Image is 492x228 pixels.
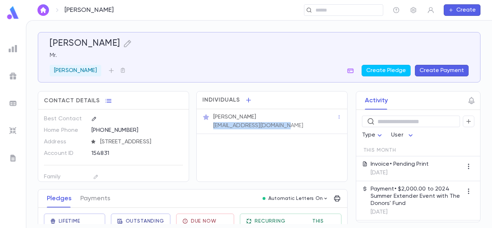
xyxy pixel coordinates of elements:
button: Create [444,4,480,16]
button: Create Payment [415,65,469,76]
div: User [391,128,415,142]
p: Home Phone [44,125,85,136]
button: Create Pledge [362,65,411,76]
span: [STREET_ADDRESS] [97,138,184,146]
p: Account ID [44,148,85,159]
img: logo [6,6,20,20]
button: Payments [80,189,110,207]
p: [DATE] [371,209,463,216]
span: Individuals [202,97,240,104]
p: [EMAIL_ADDRESS][DOMAIN_NAME] [213,122,303,129]
span: Due Now [191,218,216,224]
img: reports_grey.c525e4749d1bce6a11f5fe2a8de1b229.svg [9,44,17,53]
img: batches_grey.339ca447c9d9533ef1741baa751efc33.svg [9,99,17,108]
div: [PERSON_NAME] [50,65,101,76]
span: Outstanding [126,218,164,224]
span: Contact Details [44,97,100,104]
p: Mr. [50,52,469,59]
img: home_white.a664292cf8c1dea59945f0da9f25487c.svg [39,7,48,13]
img: letters_grey.7941b92b52307dd3b8a917253454ce1c.svg [9,154,17,162]
p: Automatic Letters On [268,196,323,201]
p: Best Contact [44,113,85,125]
button: Activity [365,91,388,109]
img: imports_grey.530a8a0e642e233f2baf0ef88e8c9fcb.svg [9,126,17,135]
span: User [391,132,403,138]
p: [PERSON_NAME] [54,67,97,74]
p: [PERSON_NAME] [64,6,114,14]
div: [PHONE_NUMBER] [91,125,183,135]
p: Invoice • Pending Print [371,161,429,168]
span: Type [362,132,376,138]
button: Pledges [47,189,72,207]
button: Automatic Letters On [260,193,332,204]
h5: [PERSON_NAME] [50,38,120,49]
div: 154831 [91,148,165,158]
img: campaigns_grey.99e729a5f7ee94e3726e6486bddda8f1.svg [9,72,17,80]
p: [DATE] [371,169,429,176]
p: Payment • $2,000.00 to 2024 Summer Extender Event with The Donors' Fund [371,185,463,207]
div: Type [362,128,384,142]
p: Address [44,136,85,148]
span: This Month [363,147,396,153]
p: [PERSON_NAME] [213,113,256,121]
p: Family [44,171,85,183]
